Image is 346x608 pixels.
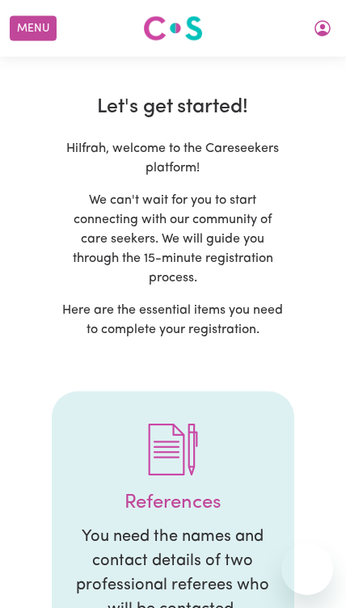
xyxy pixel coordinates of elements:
img: Careseekers logo [143,14,203,43]
h4: References [68,492,279,515]
iframe: Button to launch messaging window [281,543,333,595]
a: Careseekers logo [143,10,203,47]
button: My Account [306,15,340,42]
button: Menu [10,16,57,41]
h2: Let's get started! [39,95,308,120]
p: Hi Ifrah , welcome to the Careseekers platform! [62,139,283,178]
p: We can't wait for you to start connecting with our community of care seekers. We will guide you t... [62,191,283,288]
p: Here are the essential items you need to complete your registration. [62,301,283,340]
